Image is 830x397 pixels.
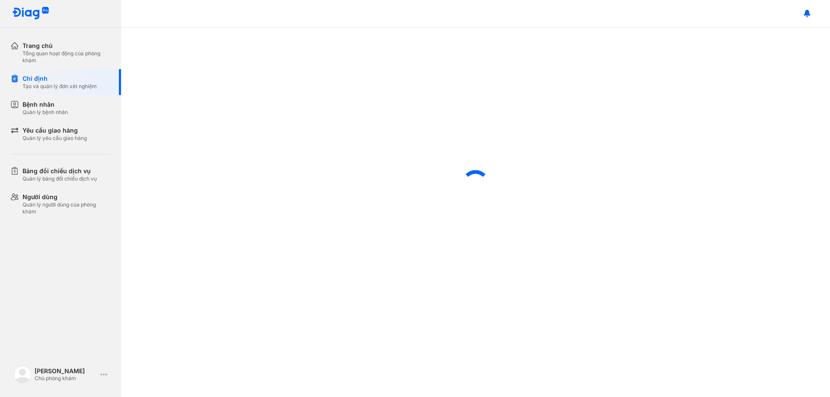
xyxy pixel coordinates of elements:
[14,366,31,383] img: logo
[22,74,97,83] div: Chỉ định
[22,100,68,109] div: Bệnh nhân
[22,175,97,182] div: Quản lý bảng đối chiếu dịch vụ
[12,7,49,20] img: logo
[22,167,97,175] div: Bảng đối chiếu dịch vụ
[22,109,68,116] div: Quản lý bệnh nhân
[22,41,111,50] div: Trang chủ
[22,50,111,64] div: Tổng quan hoạt động của phòng khám
[22,193,111,201] div: Người dùng
[22,135,87,142] div: Quản lý yêu cầu giao hàng
[22,201,111,215] div: Quản lý người dùng của phòng khám
[22,126,87,135] div: Yêu cầu giao hàng
[35,375,97,382] div: Chủ phòng khám
[35,367,97,375] div: [PERSON_NAME]
[22,83,97,90] div: Tạo và quản lý đơn xét nghiệm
